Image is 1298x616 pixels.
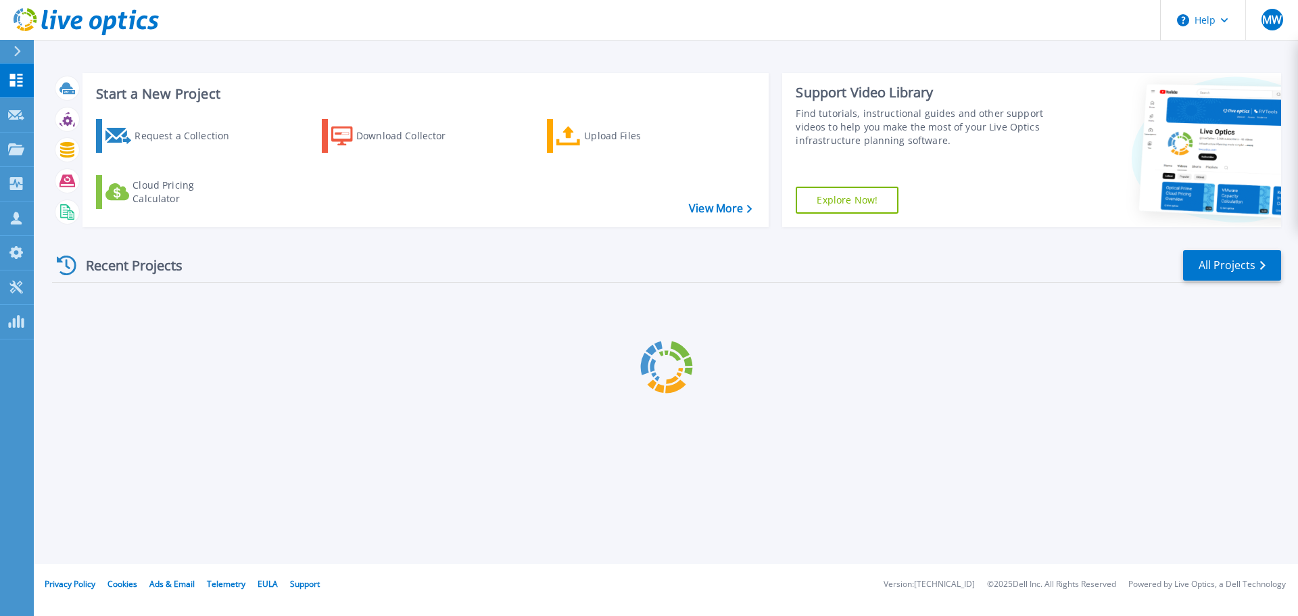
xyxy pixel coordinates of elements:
a: View More [689,202,752,215]
span: MW [1262,14,1282,25]
a: Cloud Pricing Calculator [96,175,247,209]
a: Upload Files [547,119,698,153]
a: Explore Now! [796,187,898,214]
a: EULA [258,578,278,590]
a: Cookies [107,578,137,590]
a: Privacy Policy [45,578,95,590]
li: Version: [TECHNICAL_ID] [884,580,975,589]
div: Cloud Pricing Calculator [133,179,241,206]
a: Support [290,578,320,590]
li: © 2025 Dell Inc. All Rights Reserved [987,580,1116,589]
div: Download Collector [356,122,464,149]
a: Download Collector [322,119,473,153]
div: Support Video Library [796,84,1050,101]
div: Request a Collection [135,122,243,149]
li: Powered by Live Optics, a Dell Technology [1128,580,1286,589]
div: Find tutorials, instructional guides and other support videos to help you make the most of your L... [796,107,1050,147]
a: Telemetry [207,578,245,590]
h3: Start a New Project [96,87,752,101]
div: Upload Files [584,122,692,149]
a: Ads & Email [149,578,195,590]
a: All Projects [1183,250,1281,281]
a: Request a Collection [96,119,247,153]
div: Recent Projects [52,249,201,282]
